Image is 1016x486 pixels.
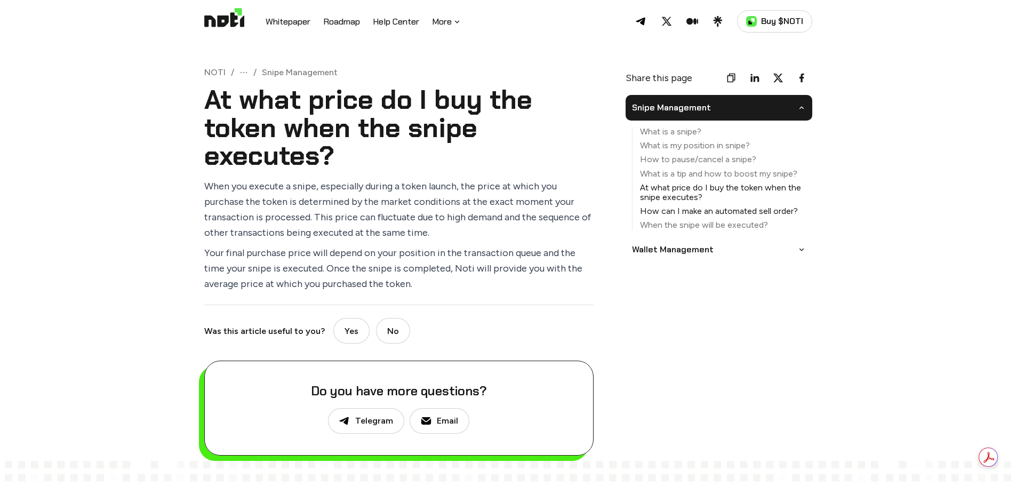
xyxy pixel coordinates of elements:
img: Logo [204,8,244,35]
button: Snipe Management [626,95,812,121]
button: Yes [333,318,370,344]
a: Roadmap [323,15,360,29]
nav: breadcrumb [204,67,594,77]
a: Telegram [328,408,404,434]
p: Your final purchase price will depend on your position in the transaction queue and the time your... [204,245,594,292]
li: / [253,67,257,77]
p: Was this article useful to you? [204,324,325,338]
a: NOTI [204,67,226,77]
a: How can I make an automated sell order? [633,206,812,216]
a: What is a snipe? [633,127,812,137]
a: Email [410,408,469,434]
a: Whitepaper [266,15,310,29]
p: When you execute a snipe, especially during a token launch, the price at which you purchase the t... [204,179,594,241]
a: Wallet Management [632,241,714,259]
h2: Do you have more questions? [311,383,487,399]
div: Snipe Management [626,121,812,235]
p: Share this page [626,70,692,86]
a: At what price do I buy the token when the snipe executes? [633,183,812,202]
a: How to pause/cancel a snipe? [633,155,812,164]
button: Wallet Management [626,237,812,262]
a: What is my position in snipe? [633,141,812,150]
a: Snipe Management [632,99,711,117]
a: What is a tip and how to boost my snipe? [633,169,812,179]
li: / [231,67,234,77]
a: Buy $NOTI [737,10,812,33]
h1: At what price do I buy the token when the snipe executes? [204,86,594,170]
a: When the snipe will be executed? [633,220,812,230]
p: Email [437,416,458,426]
button: No [376,318,410,344]
a: snipe management [262,67,338,77]
button: More [432,15,461,28]
a: Help Center [373,15,419,29]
